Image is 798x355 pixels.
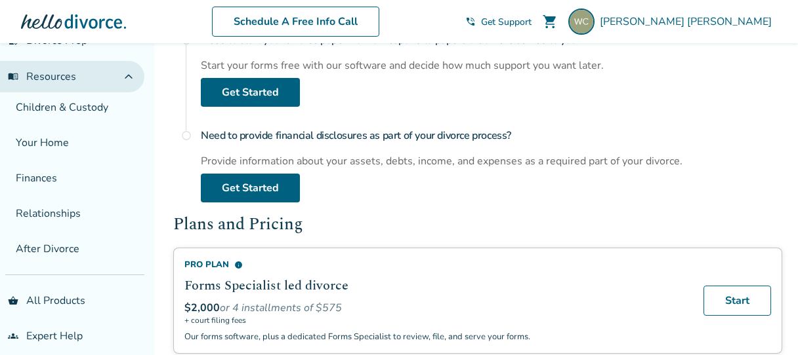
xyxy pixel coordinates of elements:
[184,331,688,343] p: Our forms software, plus a dedicated Forms Specialist to review, file, and serve your forms.
[234,261,243,269] span: info
[8,71,18,82] span: menu_book
[8,35,18,46] span: list_alt_check
[8,69,76,84] span: Resources
[201,58,782,73] div: Start your forms free with our software and decide how much support you want later.
[184,301,688,315] div: or 4 installments of $575
[184,259,688,271] div: Pro Plan
[703,286,771,316] a: Start
[181,130,192,141] span: radio_button_unchecked
[201,122,782,149] h4: Need to provide financial disclosures as part of your divorce process?
[481,16,532,28] span: Get Support
[568,9,595,35] img: billcass01@gmail.com
[201,174,300,202] a: Get Started
[8,295,18,306] span: shopping_basket
[542,14,558,29] span: shopping_cart
[121,69,136,84] span: expand_less
[465,16,476,27] span: phone_in_talk
[184,276,688,295] h2: Forms Specialist led divorce
[732,292,798,355] iframe: Chat Widget
[8,331,18,341] span: groups
[600,14,777,29] span: [PERSON_NAME] [PERSON_NAME]
[201,154,782,168] div: Provide information about your assets, debts, income, and expenses as a required part of your div...
[173,213,782,238] h2: Plans and Pricing
[184,315,688,326] span: + court filing fees
[201,78,300,107] a: Get Started
[465,16,532,28] a: phone_in_talkGet Support
[184,301,220,315] span: $2,000
[212,7,379,37] a: Schedule A Free Info Call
